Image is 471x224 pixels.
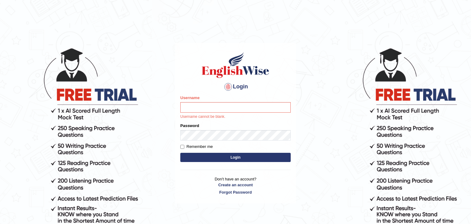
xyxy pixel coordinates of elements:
[201,51,270,79] img: Logo of English Wise sign in for intelligent practice with AI
[180,153,291,162] button: Login
[180,189,291,195] a: Forgot Password
[180,82,291,92] h4: Login
[180,123,199,129] label: Password
[180,144,213,150] label: Remember me
[180,95,200,101] label: Username
[180,176,291,195] p: Don't have an account?
[180,114,291,120] p: Username cannot be blank.
[180,145,184,149] input: Remember me
[180,182,291,188] a: Create an account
